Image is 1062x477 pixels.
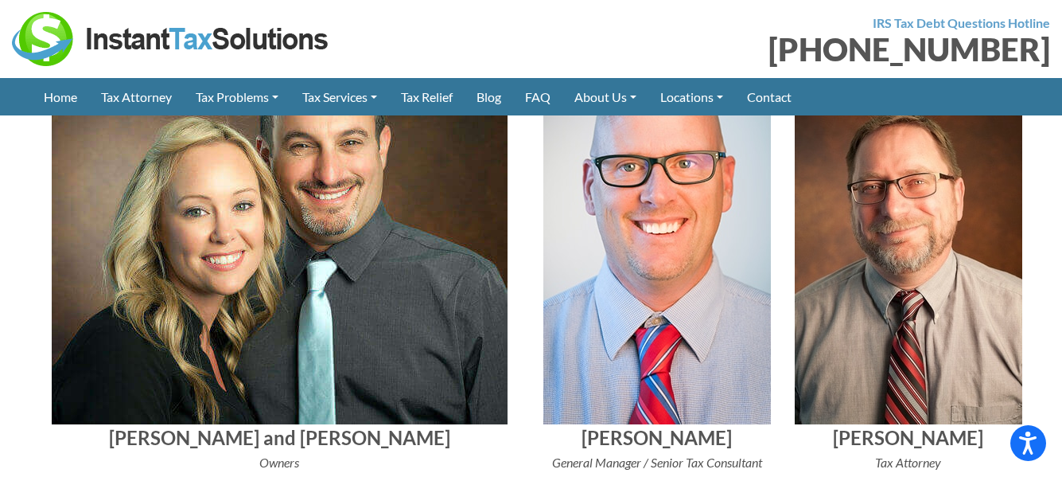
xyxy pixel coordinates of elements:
i: General Manager / Senior Tax Consultant [552,455,762,470]
i: Owners [259,455,299,470]
img: Steve Sherer [795,26,1022,424]
img: Instant Tax Solutions Logo [12,12,330,66]
h4: [PERSON_NAME] [543,424,771,452]
a: FAQ [513,78,562,115]
a: Tax Problems [184,78,290,115]
a: Tax Services [290,78,389,115]
a: Locations [648,78,735,115]
a: Contact [735,78,803,115]
h4: [PERSON_NAME] and [PERSON_NAME] [40,424,519,452]
a: Home [32,78,89,115]
strong: IRS Tax Debt Questions Hotline [873,15,1050,30]
div: [PHONE_NUMBER] [543,33,1051,65]
a: Blog [465,78,513,115]
img: Ian and Rebekah Woodman [52,26,508,424]
img: John Nelson [543,26,771,424]
a: About Us [562,78,648,115]
a: Instant Tax Solutions Logo [12,29,330,45]
h4: [PERSON_NAME] [795,424,1022,452]
a: Tax Relief [389,78,465,115]
i: Tax Attorney [875,455,941,470]
a: Tax Attorney [89,78,184,115]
